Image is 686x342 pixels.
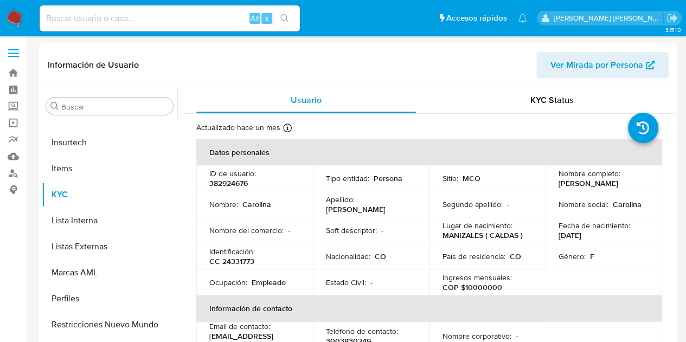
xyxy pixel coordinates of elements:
[209,247,255,256] p: Identificación :
[442,273,511,282] p: Ingresos mensuales :
[442,251,505,261] p: País de residencia :
[291,94,322,106] span: Usuario
[370,278,373,287] p: -
[554,13,663,23] p: leonardo.alvarezortiz@mercadolibre.com.co
[518,14,527,23] a: Notificaciones
[559,230,581,240] p: [DATE]
[265,13,268,23] span: s
[442,199,502,209] p: Segundo apellido :
[42,312,177,338] button: Restricciones Nuevo Mundo
[326,195,355,204] p: Apellido :
[550,52,643,78] span: Ver Mirada por Persona
[42,260,177,286] button: Marcas AML
[530,94,574,106] span: KYC Status
[507,199,509,209] p: -
[559,169,620,178] p: Nombre completo :
[559,178,618,188] p: [PERSON_NAME]
[326,225,377,235] p: Soft descriptor :
[536,52,669,78] button: Ver Mirada por Persona
[42,234,177,260] button: Listas Externas
[40,11,300,25] input: Buscar usuario o caso...
[442,282,502,292] p: COP $10000000
[515,331,517,341] p: -
[442,230,522,240] p: MANIZALES ( CALDAS )
[374,173,402,183] p: Persona
[209,178,248,188] p: 382924676
[375,251,386,261] p: CO
[209,321,270,331] p: Email de contacto :
[442,331,511,341] p: Nombre corporativo :
[209,225,284,235] p: Nombre del comercio :
[326,204,386,214] p: [PERSON_NAME]
[196,122,280,133] p: Actualizado hace un mes
[462,173,480,183] p: MCO
[209,199,238,209] p: Nombre :
[50,102,59,111] button: Buscar
[273,11,296,26] button: search-icon
[590,251,594,261] p: F
[42,130,177,156] button: Insurtech
[326,278,366,287] p: Estado Civil :
[326,326,398,336] p: Teléfono de contacto :
[242,199,271,209] p: Carolina
[326,251,370,261] p: Nacionalidad :
[196,139,662,165] th: Datos personales
[42,208,177,234] button: Lista Interna
[252,278,286,287] p: Empleado
[209,169,256,178] p: ID de usuario :
[613,199,642,209] p: Carolina
[42,286,177,312] button: Perfiles
[209,256,254,266] p: CC 24331773
[559,251,586,261] p: Género :
[559,221,630,230] p: Fecha de nacimiento :
[61,102,169,112] input: Buscar
[251,13,259,23] span: Alt
[442,221,512,230] p: Lugar de nacimiento :
[42,182,177,208] button: KYC
[209,278,247,287] p: Ocupación :
[381,225,383,235] p: -
[666,12,678,24] a: Salir
[196,295,662,321] th: Información de contacto
[48,60,139,70] h1: Información de Usuario
[42,156,177,182] button: Items
[442,173,458,183] p: Sitio :
[509,251,521,261] p: CO
[559,199,608,209] p: Nombre social :
[446,12,507,24] span: Accesos rápidos
[326,173,369,183] p: Tipo entidad :
[288,225,290,235] p: -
